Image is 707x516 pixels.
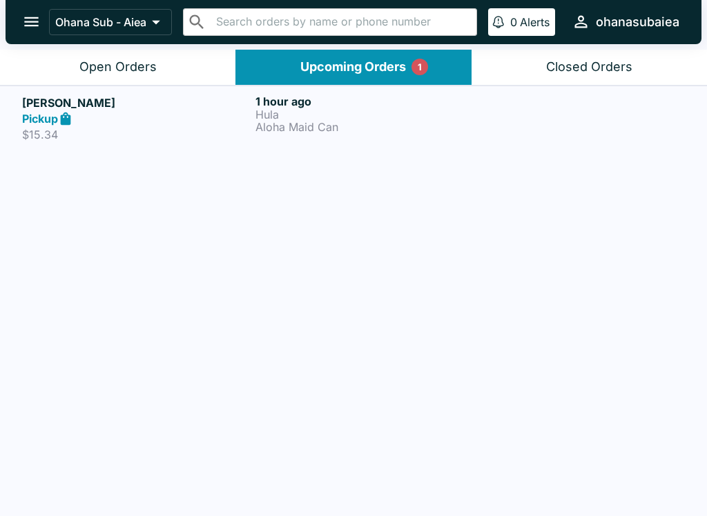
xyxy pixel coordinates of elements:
[55,15,146,29] p: Ohana Sub - Aiea
[300,59,406,75] div: Upcoming Orders
[22,95,250,111] h5: [PERSON_NAME]
[255,95,483,108] h6: 1 hour ago
[520,15,550,29] p: Alerts
[418,60,422,74] p: 1
[546,59,632,75] div: Closed Orders
[566,7,685,37] button: ohanasubaiea
[255,108,483,121] p: Hula
[49,9,172,35] button: Ohana Sub - Aiea
[596,14,679,30] div: ohanasubaiea
[79,59,157,75] div: Open Orders
[510,15,517,29] p: 0
[212,12,471,32] input: Search orders by name or phone number
[255,121,483,133] p: Aloha Maid Can
[14,4,49,39] button: open drawer
[22,112,58,126] strong: Pickup
[22,128,250,141] p: $15.34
